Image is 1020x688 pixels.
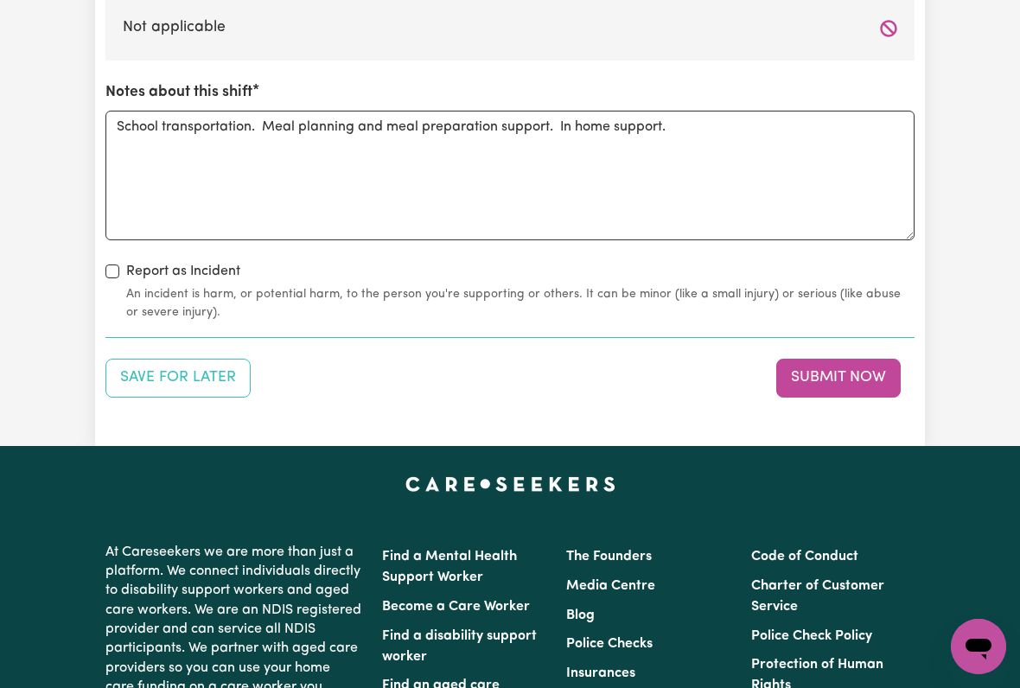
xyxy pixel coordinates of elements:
[566,579,655,593] a: Media Centre
[105,111,915,240] textarea: School transportation. Meal planning and meal preparation support. In home support.
[566,550,652,564] a: The Founders
[382,629,537,664] a: Find a disability support worker
[126,261,240,282] label: Report as Incident
[105,81,252,104] label: Notes about this shift
[123,16,897,39] label: Not applicable
[566,608,595,622] a: Blog
[382,600,530,614] a: Become a Care Worker
[126,285,915,322] small: An incident is harm, or potential harm, to the person you're supporting or others. It can be mino...
[566,637,653,651] a: Police Checks
[105,359,251,397] button: Save your job report
[751,550,858,564] a: Code of Conduct
[751,629,872,643] a: Police Check Policy
[951,619,1006,674] iframe: Button to launch messaging window
[405,477,615,491] a: Careseekers home page
[776,359,901,397] button: Submit your job report
[751,579,884,614] a: Charter of Customer Service
[382,550,517,584] a: Find a Mental Health Support Worker
[566,666,635,680] a: Insurances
